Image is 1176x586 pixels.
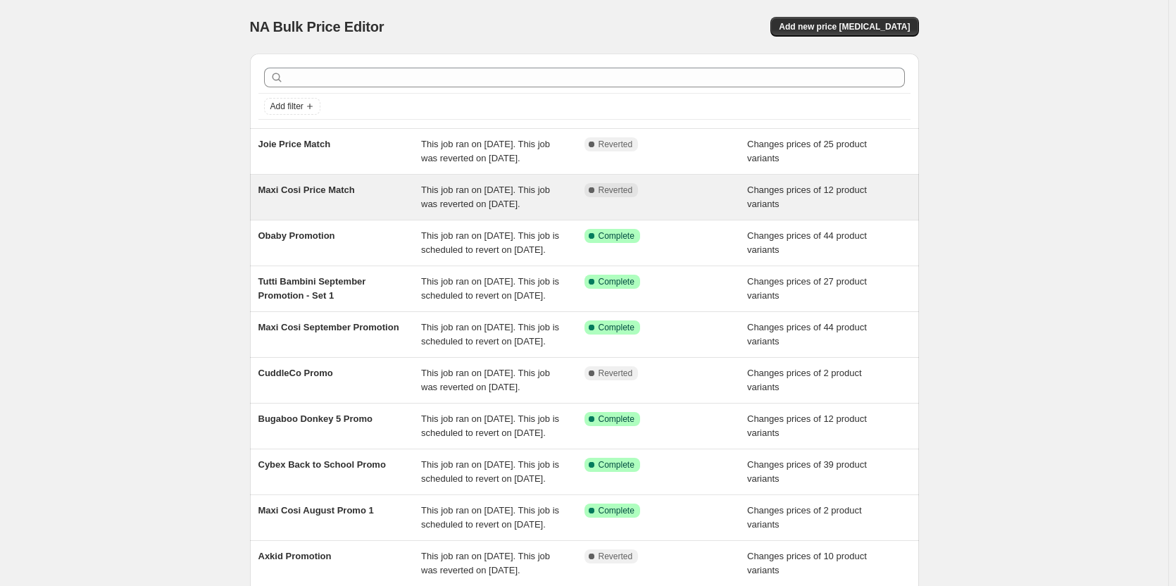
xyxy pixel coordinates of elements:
span: Changes prices of 27 product variants [747,276,867,301]
span: Complete [599,505,634,516]
span: Complete [599,413,634,425]
span: Changes prices of 10 product variants [747,551,867,575]
span: This job ran on [DATE]. This job is scheduled to revert on [DATE]. [421,505,559,530]
span: Changes prices of 2 product variants [747,368,862,392]
span: Cybex Back to School Promo [258,459,386,470]
button: Add filter [264,98,320,115]
span: Bugaboo Donkey 5 Promo [258,413,373,424]
span: Maxi Cosi September Promotion [258,322,399,332]
span: This job ran on [DATE]. This job is scheduled to revert on [DATE]. [421,230,559,255]
span: Reverted [599,368,633,379]
span: Add filter [270,101,304,112]
span: CuddleCo Promo [258,368,333,378]
span: Obaby Promotion [258,230,335,241]
span: Reverted [599,551,633,562]
span: Changes prices of 2 product variants [747,505,862,530]
span: Changes prices of 12 product variants [747,185,867,209]
span: This job ran on [DATE]. This job is scheduled to revert on [DATE]. [421,322,559,347]
span: This job ran on [DATE]. This job was reverted on [DATE]. [421,368,550,392]
span: NA Bulk Price Editor [250,19,384,35]
button: Add new price [MEDICAL_DATA] [770,17,918,37]
span: Complete [599,276,634,287]
span: Tutti Bambini September Promotion - Set 1 [258,276,366,301]
span: This job ran on [DATE]. This job was reverted on [DATE]. [421,551,550,575]
span: Joie Price Match [258,139,331,149]
span: Changes prices of 44 product variants [747,230,867,255]
span: This job ran on [DATE]. This job is scheduled to revert on [DATE]. [421,459,559,484]
span: This job ran on [DATE]. This job was reverted on [DATE]. [421,139,550,163]
span: Maxi Cosi August Promo 1 [258,505,374,516]
span: This job ran on [DATE]. This job is scheduled to revert on [DATE]. [421,276,559,301]
span: Reverted [599,185,633,196]
span: This job ran on [DATE]. This job was reverted on [DATE]. [421,185,550,209]
span: Complete [599,230,634,242]
span: This job ran on [DATE]. This job is scheduled to revert on [DATE]. [421,413,559,438]
span: Changes prices of 39 product variants [747,459,867,484]
span: Complete [599,322,634,333]
span: Changes prices of 25 product variants [747,139,867,163]
span: Reverted [599,139,633,150]
span: Maxi Cosi Price Match [258,185,355,195]
span: Complete [599,459,634,470]
span: Changes prices of 12 product variants [747,413,867,438]
span: Add new price [MEDICAL_DATA] [779,21,910,32]
span: Changes prices of 44 product variants [747,322,867,347]
span: Axkid Promotion [258,551,332,561]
